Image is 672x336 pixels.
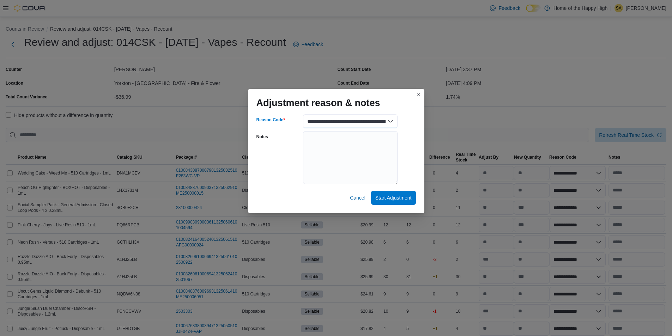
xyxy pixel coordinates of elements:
[256,134,268,140] label: Notes
[347,191,368,205] button: Cancel
[350,194,365,201] span: Cancel
[414,90,423,99] button: Closes this modal window
[375,194,412,201] span: Start Adjustment
[256,97,380,109] h1: Adjustment reason & notes
[371,191,416,205] button: Start Adjustment
[256,117,285,123] label: Reason Code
